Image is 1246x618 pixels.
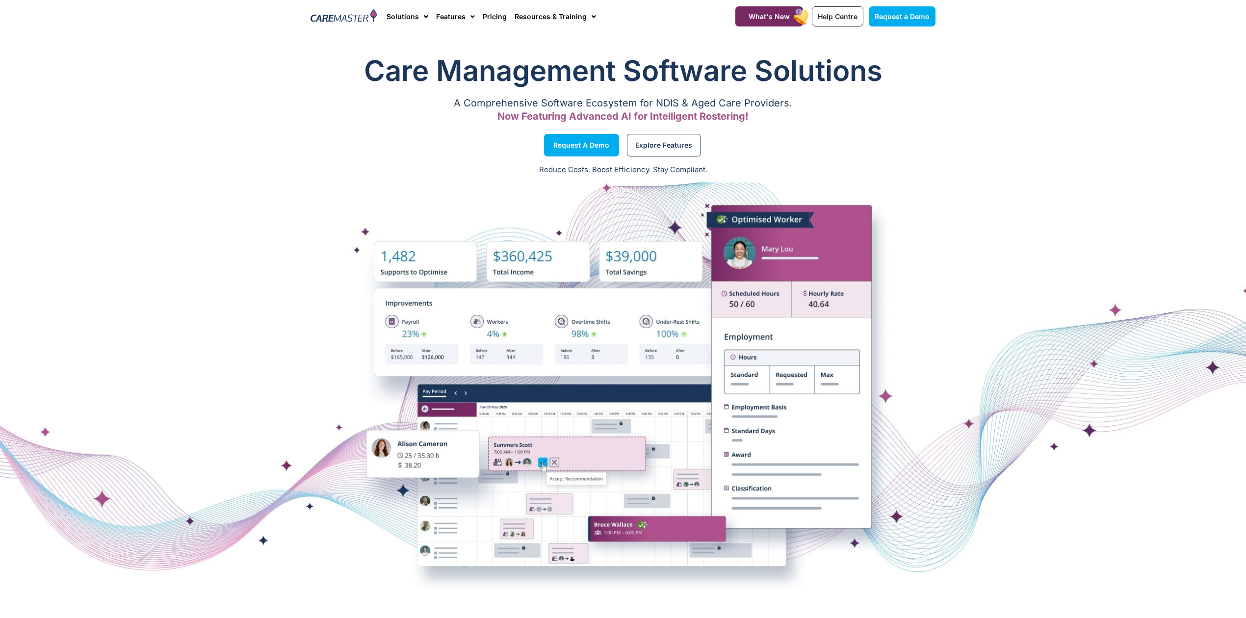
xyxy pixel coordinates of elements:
[497,110,749,122] span: Now Featuring Advanced AI for Intelligent Rostering!
[635,143,692,148] span: Explore Features
[311,100,935,106] p: A Comprehensive Software Ecosystem for NDIS & Aged Care Providers.
[869,6,935,26] a: Request a Demo
[311,51,935,90] h1: Care Management Software Solutions
[553,143,609,148] span: Request a Demo
[875,12,930,21] span: Request a Demo
[544,134,619,156] a: Request a Demo
[735,6,803,26] a: What's New
[627,134,701,156] a: Explore Features
[749,12,790,21] span: What's New
[311,9,377,24] img: CareMaster Logo
[818,12,857,21] span: Help Centre
[812,6,863,26] a: Help Centre
[6,164,1240,176] p: Reduce Costs. Boost Efficiency. Stay Compliant.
